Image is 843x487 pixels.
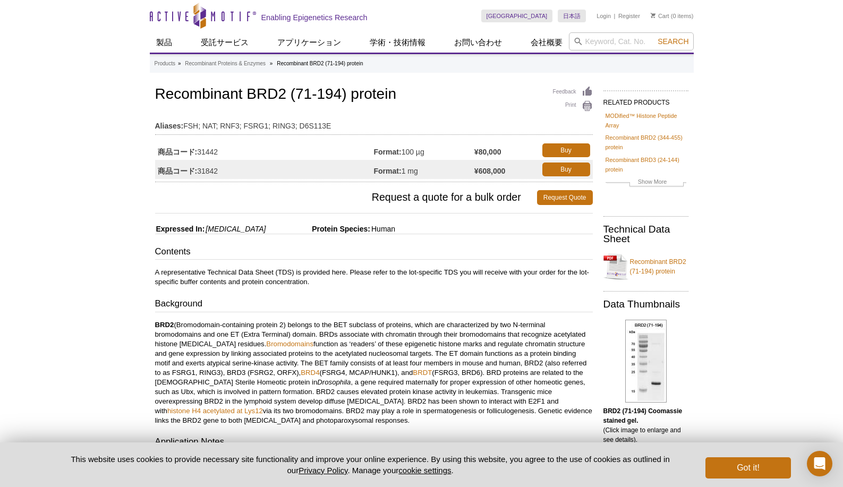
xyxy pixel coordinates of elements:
[398,466,451,475] button: cookie settings
[299,466,347,475] a: Privacy Policy
[261,13,368,22] h2: Enabling Epigenetics Research
[53,454,688,476] p: This website uses cookies to provide necessary site functionality and improve your online experie...
[194,32,255,53] a: 受託サービス
[603,407,683,424] b: BRD2 (71-194) Coomassie stained gel.
[277,61,363,66] li: Recombinant BRD2 (71-194) protein
[553,86,593,98] a: Feedback
[603,251,688,283] a: Recombinant BRD2 (71-194) protein
[374,147,402,157] strong: Format:
[155,115,593,132] td: FSH; NAT; RNF3; FSRG1; RING3; D6S113E
[155,435,593,450] h3: Application Notes
[155,141,374,160] td: 31442
[448,32,508,53] a: お問い合わせ
[374,166,402,176] strong: Format:
[268,225,370,233] span: Protein Species:
[266,340,313,348] a: Bromodomains
[537,190,593,205] a: Request Quote
[474,147,501,157] strong: ¥80,000
[542,163,590,176] a: Buy
[603,406,688,445] p: (Click image to enlarge and see details).
[155,268,593,287] p: A representative Technical Data Sheet (TDS) is provided here. Please refer to the lot-specific TD...
[597,12,611,20] a: Login
[185,59,266,69] a: Recombinant Proteins & Enzymes
[651,13,655,18] img: Your Cart
[363,32,432,53] a: 学術・技術情報
[178,61,181,66] li: »
[370,225,395,233] span: Human
[603,300,688,309] h2: Data Thumbnails
[625,320,667,403] img: BRD2 (71-194) Coomassie gel
[474,166,505,176] strong: ¥608,000
[651,10,694,22] li: (0 items)
[558,10,586,22] a: 日本語
[155,245,593,260] h3: Contents
[606,177,686,189] a: Show More
[150,32,178,53] a: 製品
[618,12,640,20] a: Register
[155,190,537,205] span: Request a quote for a bulk order
[301,369,319,377] a: BRD4
[614,10,616,22] li: |
[651,12,669,20] a: Cart
[155,320,593,425] p: (Bromodomain-containing protein 2) belongs to the BET subclass of proteins, which are characteriz...
[481,10,553,22] a: [GEOGRAPHIC_DATA]
[553,100,593,112] a: Print
[654,37,692,46] button: Search
[524,32,569,53] a: 会社概要
[206,225,266,233] i: [MEDICAL_DATA]
[155,121,184,131] strong: Aliases:
[155,225,205,233] span: Expressed In:
[155,160,374,179] td: 31842
[158,166,198,176] strong: 商品コード:
[658,37,688,46] span: Search
[705,457,790,479] button: Got it!
[603,225,688,244] h2: Technical Data Sheet
[606,111,686,130] a: MODified™ Histone Peptide Array
[374,160,474,179] td: 1 mg
[606,155,686,174] a: Recombinant BRD3 (24-144) protein
[807,451,832,476] div: Open Intercom Messenger
[271,32,347,53] a: アプリケーション
[374,141,474,160] td: 100 µg
[167,407,263,415] a: histone H4 acetylated at Lys12
[606,133,686,152] a: Recombinant BRD2 (344-455) protein
[158,147,198,157] strong: 商品コード:
[413,369,432,377] a: BRDT
[317,378,351,386] i: Drosophila
[155,59,175,69] a: Products
[542,143,590,157] a: Buy
[569,32,694,50] input: Keyword, Cat. No.
[155,297,593,312] h3: Background
[155,321,174,329] strong: BRD2
[155,86,593,104] h1: Recombinant BRD2 (71-194) protein
[603,90,688,109] h2: RELATED PRODUCTS
[270,61,273,66] li: »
